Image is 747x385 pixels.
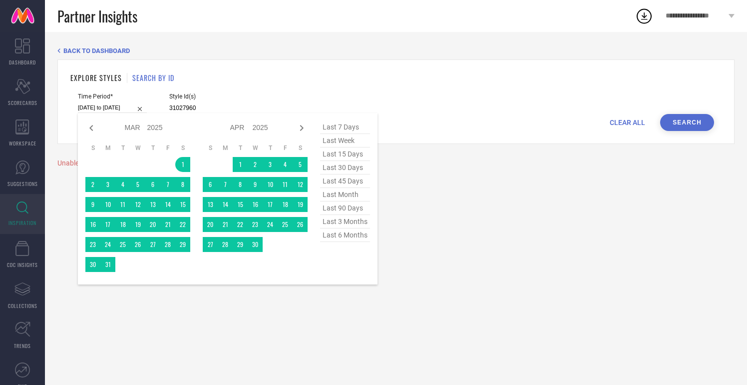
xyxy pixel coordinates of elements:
td: Mon Mar 17 2025 [100,217,115,232]
td: Mon Mar 24 2025 [100,237,115,252]
th: Monday [218,144,233,152]
td: Thu Mar 27 2025 [145,237,160,252]
td: Tue Mar 11 2025 [115,197,130,212]
td: Sat Apr 19 2025 [293,197,308,212]
td: Sat Mar 08 2025 [175,177,190,192]
span: last week [320,134,370,147]
span: SUGGESTIONS [7,180,38,187]
th: Wednesday [248,144,263,152]
span: CLEAR ALL [610,118,645,126]
span: TRENDS [14,342,31,349]
span: COLLECTIONS [8,302,37,309]
td: Mon Apr 14 2025 [218,197,233,212]
input: Enter comma separated style ids e.g. 12345, 67890 [169,102,314,114]
td: Thu Apr 03 2025 [263,157,278,172]
span: BACK TO DASHBOARD [63,47,130,54]
td: Tue Apr 08 2025 [233,177,248,192]
td: Mon Mar 10 2025 [100,197,115,212]
button: Search [660,114,714,131]
div: Open download list [635,7,653,25]
td: Sat Mar 01 2025 [175,157,190,172]
th: Saturday [175,144,190,152]
div: Next month [296,122,308,134]
span: Partner Insights [57,6,137,26]
td: Wed Apr 02 2025 [248,157,263,172]
th: Thursday [145,144,160,152]
td: Mon Mar 31 2025 [100,257,115,272]
td: Sun Mar 23 2025 [85,237,100,252]
td: Wed Apr 23 2025 [248,217,263,232]
td: Tue Mar 18 2025 [115,217,130,232]
span: last 15 days [320,147,370,161]
td: Thu Mar 20 2025 [145,217,160,232]
th: Tuesday [115,144,130,152]
span: last 7 days [320,120,370,134]
div: Previous month [85,122,97,134]
th: Tuesday [233,144,248,152]
h1: EXPLORE STYLES [70,72,122,83]
th: Saturday [293,144,308,152]
td: Mon Apr 21 2025 [218,217,233,232]
td: Sat Mar 29 2025 [175,237,190,252]
td: Sat Apr 05 2025 [293,157,308,172]
td: Wed Mar 12 2025 [130,197,145,212]
td: Sun Mar 09 2025 [85,197,100,212]
td: Fri Apr 18 2025 [278,197,293,212]
span: last 30 days [320,161,370,174]
td: Wed Mar 05 2025 [130,177,145,192]
span: CDC INSIGHTS [7,261,38,268]
td: Tue Mar 04 2025 [115,177,130,192]
span: last 90 days [320,201,370,215]
td: Fri Mar 28 2025 [160,237,175,252]
td: Tue Apr 22 2025 [233,217,248,232]
td: Fri Mar 14 2025 [160,197,175,212]
span: INSPIRATION [8,219,36,226]
th: Thursday [263,144,278,152]
td: Sun Mar 16 2025 [85,217,100,232]
span: last month [320,188,370,201]
td: Sat Apr 12 2025 [293,177,308,192]
td: Sun Apr 20 2025 [203,217,218,232]
th: Sunday [203,144,218,152]
span: SCORECARDS [8,99,37,106]
th: Friday [278,144,293,152]
div: Back TO Dashboard [57,47,735,54]
td: Tue Apr 01 2025 [233,157,248,172]
td: Tue Apr 29 2025 [233,237,248,252]
td: Sun Apr 06 2025 [203,177,218,192]
td: Fri Apr 11 2025 [278,177,293,192]
td: Sun Apr 27 2025 [203,237,218,252]
td: Thu Apr 17 2025 [263,197,278,212]
th: Monday [100,144,115,152]
th: Friday [160,144,175,152]
td: Thu Mar 06 2025 [145,177,160,192]
td: Sun Mar 30 2025 [85,257,100,272]
td: Wed Apr 30 2025 [248,237,263,252]
span: last 6 months [320,228,370,242]
td: Sun Apr 13 2025 [203,197,218,212]
td: Wed Apr 16 2025 [248,197,263,212]
td: Thu Mar 13 2025 [145,197,160,212]
td: Wed Apr 09 2025 [248,177,263,192]
th: Wednesday [130,144,145,152]
td: Tue Mar 25 2025 [115,237,130,252]
td: Sat Mar 22 2025 [175,217,190,232]
td: Mon Apr 07 2025 [218,177,233,192]
td: Fri Apr 25 2025 [278,217,293,232]
td: Thu Apr 10 2025 [263,177,278,192]
h1: SEARCH BY ID [132,72,174,83]
td: Mon Apr 28 2025 [218,237,233,252]
input: Select time period [78,102,147,113]
span: Time Period* [78,93,147,100]
td: Thu Apr 24 2025 [263,217,278,232]
td: Wed Mar 19 2025 [130,217,145,232]
td: Sat Apr 26 2025 [293,217,308,232]
td: Mon Mar 03 2025 [100,177,115,192]
th: Sunday [85,144,100,152]
div: Unable to load styles at this moment. Try again later. [57,159,735,167]
span: DASHBOARD [9,58,36,66]
span: last 3 months [320,215,370,228]
td: Tue Apr 15 2025 [233,197,248,212]
td: Fri Mar 07 2025 [160,177,175,192]
td: Sat Mar 15 2025 [175,197,190,212]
